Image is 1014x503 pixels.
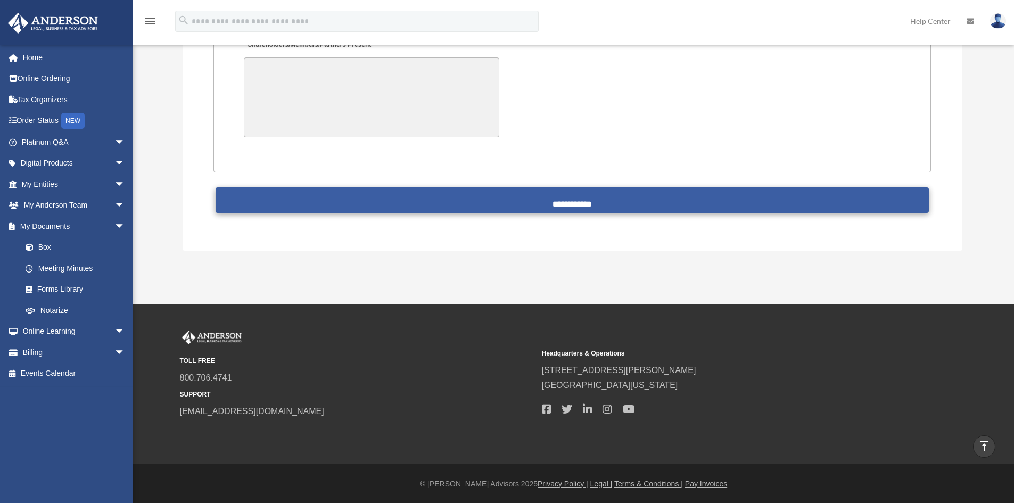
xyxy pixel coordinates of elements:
span: arrow_drop_down [114,342,136,364]
a: Legal | [590,480,613,488]
span: arrow_drop_down [114,131,136,153]
a: Order StatusNEW [7,110,141,132]
a: Billingarrow_drop_down [7,342,141,363]
i: vertical_align_top [978,440,991,452]
small: Headquarters & Operations [542,348,896,359]
small: TOLL FREE [180,356,534,367]
a: Online Ordering [7,68,141,89]
a: Terms & Conditions | [614,480,683,488]
a: Meeting Minutes [15,258,136,279]
a: Pay Invoices [685,480,727,488]
small: SUPPORT [180,389,534,400]
a: Home [7,47,141,68]
span: arrow_drop_down [114,174,136,195]
a: My Anderson Teamarrow_drop_down [7,195,141,216]
a: Platinum Q&Aarrow_drop_down [7,131,141,153]
a: Box [15,237,141,258]
label: Shareholders/Members/Partners Present [244,38,374,53]
a: Online Learningarrow_drop_down [7,321,141,342]
span: arrow_drop_down [114,321,136,343]
i: search [178,14,189,26]
a: Privacy Policy | [538,480,588,488]
a: Tax Organizers [7,89,141,110]
img: Anderson Advisors Platinum Portal [180,331,244,344]
a: [EMAIL_ADDRESS][DOMAIN_NAME] [180,407,324,416]
a: My Documentsarrow_drop_down [7,216,141,237]
span: arrow_drop_down [114,195,136,217]
a: Digital Productsarrow_drop_down [7,153,141,174]
a: [GEOGRAPHIC_DATA][US_STATE] [542,381,678,390]
a: My Entitiesarrow_drop_down [7,174,141,195]
i: menu [144,15,156,28]
img: User Pic [990,13,1006,29]
a: [STREET_ADDRESS][PERSON_NAME] [542,366,696,375]
span: arrow_drop_down [114,216,136,237]
a: Events Calendar [7,363,141,384]
a: Forms Library [15,279,141,300]
div: © [PERSON_NAME] Advisors 2025 [133,477,1014,491]
span: arrow_drop_down [114,153,136,175]
a: vertical_align_top [973,435,995,458]
a: menu [144,19,156,28]
img: Anderson Advisors Platinum Portal [5,13,101,34]
div: NEW [61,113,85,129]
a: Notarize [15,300,141,321]
a: 800.706.4741 [180,373,232,382]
